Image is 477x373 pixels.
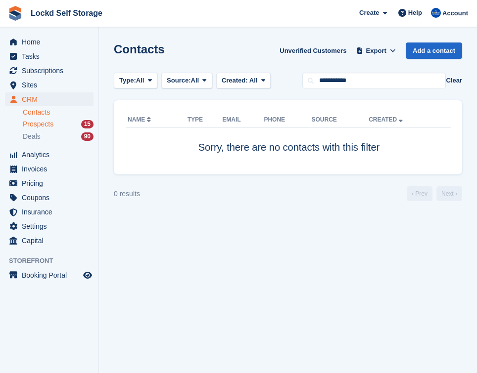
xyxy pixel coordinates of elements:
span: Export [366,46,386,56]
span: Capital [22,234,81,248]
span: Created: [222,77,248,84]
span: Home [22,35,81,49]
a: Name [128,116,153,123]
button: Clear [446,76,462,85]
img: stora-icon-8386f47178a22dfd0bd8f6a31ec36ba5ce8667c1dd55bd0f319d3a0aa187defe.svg [8,6,23,21]
span: All [136,76,144,85]
div: 90 [81,132,94,141]
span: Pricing [22,176,81,190]
a: Deals 90 [23,131,94,142]
img: Jonny Bleach [431,8,441,18]
a: menu [5,191,94,205]
a: menu [5,49,94,63]
button: Source: All [161,73,212,89]
button: Export [354,42,398,59]
button: Created: All [216,73,271,89]
h1: Contacts [114,42,165,56]
button: Type: All [114,73,157,89]
a: menu [5,92,94,106]
a: Add a contact [406,42,462,59]
span: Tasks [22,49,81,63]
span: Help [408,8,422,18]
a: Next [436,186,462,201]
div: 0 results [114,189,140,199]
a: Contacts [23,108,94,117]
a: Unverified Customers [276,42,350,59]
span: Sites [22,78,81,92]
a: menu [5,219,94,233]
a: Preview store [82,269,94,281]
span: Create [359,8,379,18]
span: Invoices [22,162,81,176]
span: Coupons [22,191,81,205]
span: Booking Portal [22,268,81,282]
div: 15 [81,120,94,128]
span: CRM [22,92,81,106]
a: Prospects 15 [23,119,94,129]
span: Analytics [22,148,81,162]
a: menu [5,205,94,219]
th: Type [188,112,223,128]
a: menu [5,234,94,248]
a: Created [369,116,405,123]
a: menu [5,64,94,78]
span: All [249,77,258,84]
span: Type: [119,76,136,85]
span: Subscriptions [22,64,81,78]
span: Account [442,8,468,18]
span: Source: [167,76,191,85]
th: Source [312,112,369,128]
a: menu [5,268,94,282]
a: menu [5,148,94,162]
span: All [191,76,199,85]
span: Storefront [9,256,98,266]
nav: Page [405,186,464,201]
a: menu [5,162,94,176]
th: Phone [264,112,311,128]
span: Prospects [23,120,53,129]
th: Email [222,112,264,128]
a: Previous [407,186,432,201]
span: Settings [22,219,81,233]
a: menu [5,176,94,190]
a: menu [5,78,94,92]
span: Deals [23,132,41,141]
a: menu [5,35,94,49]
span: Insurance [22,205,81,219]
a: Lockd Self Storage [27,5,106,21]
span: Sorry, there are no contacts with this filter [198,142,380,153]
